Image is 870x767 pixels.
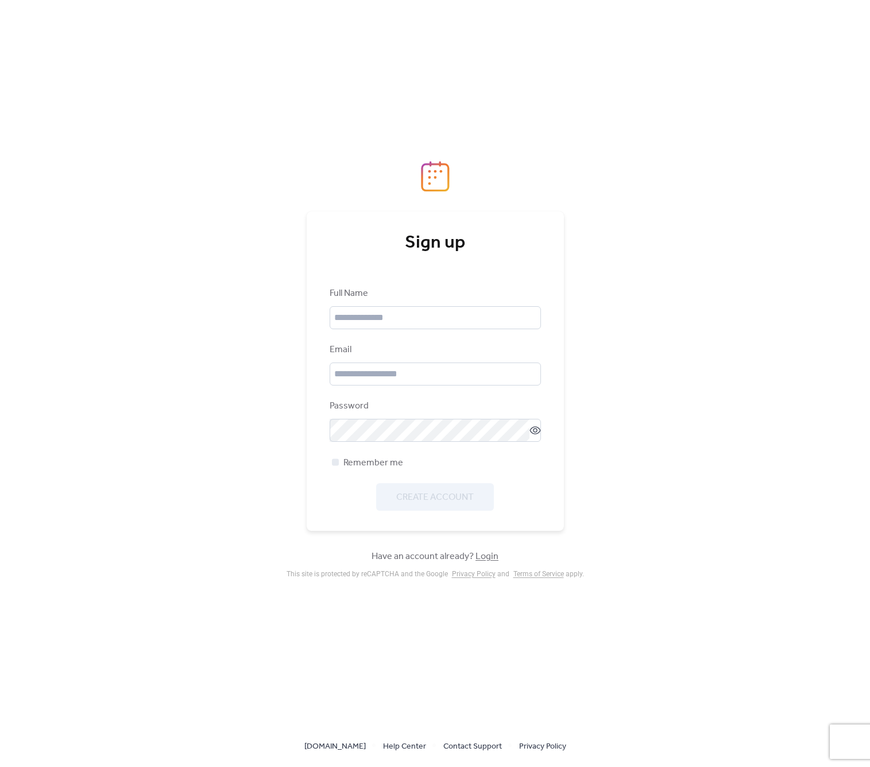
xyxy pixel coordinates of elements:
[443,739,502,753] a: Contact Support
[330,343,539,357] div: Email
[513,570,564,578] a: Terms of Service
[421,161,450,192] img: logo
[372,550,498,564] span: Have an account already?
[343,456,403,470] span: Remember me
[383,740,426,754] span: Help Center
[519,740,566,754] span: Privacy Policy
[330,287,539,300] div: Full Name
[287,570,584,578] div: This site is protected by reCAPTCHA and the Google and apply .
[304,739,366,753] a: [DOMAIN_NAME]
[330,399,539,413] div: Password
[304,740,366,754] span: [DOMAIN_NAME]
[443,740,502,754] span: Contact Support
[452,570,496,578] a: Privacy Policy
[330,232,541,255] div: Sign up
[475,548,498,565] a: Login
[519,739,566,753] a: Privacy Policy
[383,739,426,753] a: Help Center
